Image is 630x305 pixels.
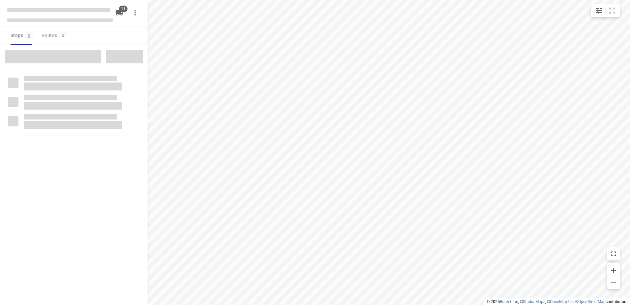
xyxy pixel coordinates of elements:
[592,4,605,17] button: Map settings
[487,299,627,304] li: © 2025 , © , © © contributors
[550,299,575,304] a: OpenMapTiles
[578,299,606,304] a: OpenStreetMap
[591,4,620,17] div: small contained button group
[500,299,518,304] a: Routetitan
[523,299,545,304] a: Stadia Maps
